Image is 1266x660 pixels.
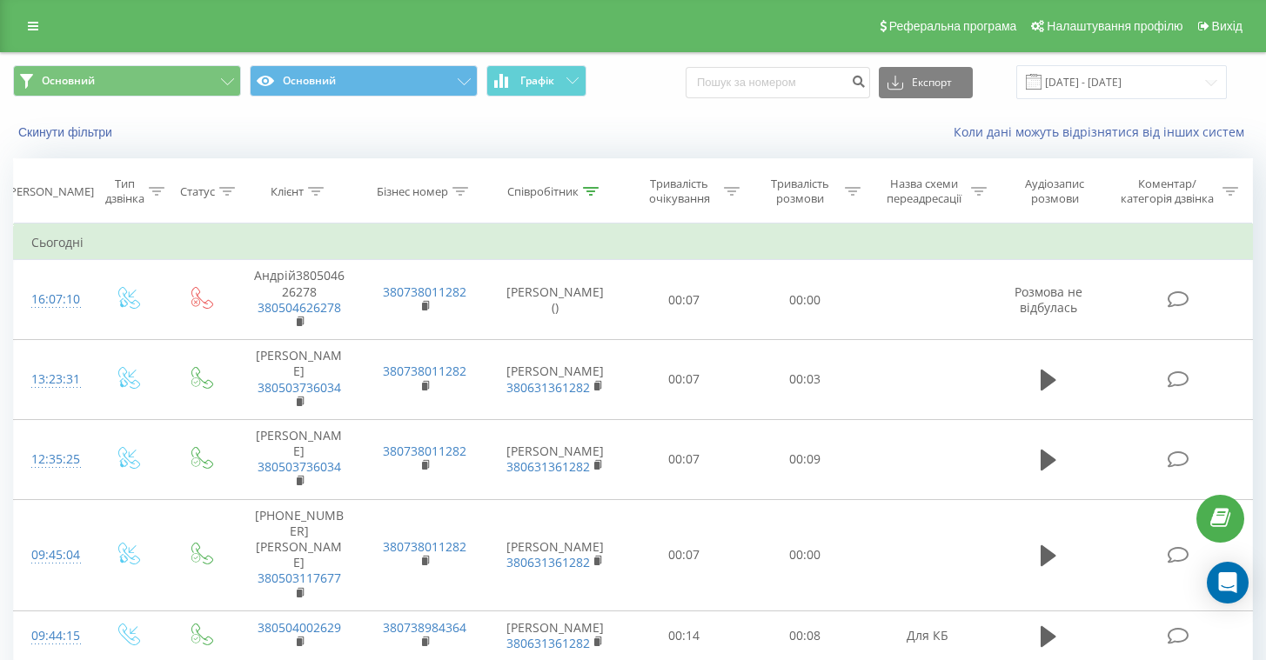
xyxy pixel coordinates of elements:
td: [PERSON_NAME] [236,419,362,499]
div: Статус [180,184,215,199]
td: 00:00 [744,499,865,610]
a: 380504626278 [258,299,341,316]
td: 00:09 [744,419,865,499]
div: Open Intercom Messenger [1207,562,1249,603]
button: Основний [13,65,241,97]
div: 09:45:04 [31,538,73,572]
span: Реферальна програма [889,19,1017,33]
td: 00:07 [623,340,744,420]
div: 12:35:25 [31,443,73,477]
div: Співробітник [507,184,579,199]
a: 380631361282 [506,379,590,396]
td: 00:07 [623,419,744,499]
button: Скинути фільтри [13,124,121,140]
button: Графік [486,65,586,97]
a: 380738984364 [383,619,466,636]
a: 380503736034 [258,458,341,475]
a: 380503117677 [258,570,341,586]
div: Тривалість розмови [760,177,841,206]
span: Основний [42,74,95,88]
span: Налаштування профілю [1047,19,1182,33]
a: 380631361282 [506,554,590,570]
span: Розмова не відбулась [1015,283,1082,316]
a: 380738011282 [383,283,466,300]
div: 13:23:31 [31,363,73,397]
td: Сьогодні [14,225,1253,260]
input: Пошук за номером [686,67,870,98]
button: Експорт [879,67,973,98]
div: Аудіозапис розмови [1007,177,1103,206]
div: Тривалість очікування [639,177,720,206]
td: [PERSON_NAME] [487,419,623,499]
a: 380631361282 [506,458,590,475]
div: Назва схеми переадресації [881,177,967,206]
td: 00:07 [623,499,744,610]
div: [PERSON_NAME] [6,184,94,199]
a: 380503736034 [258,379,341,396]
div: Тип дзвінка [105,177,144,206]
div: Клієнт [271,184,304,199]
td: [PERSON_NAME] [487,499,623,610]
td: [PHONE_NUMBER] [PERSON_NAME] [236,499,362,610]
span: Графік [520,75,554,87]
a: Коли дані можуть відрізнятися вiд інших систем [954,123,1253,140]
td: Андрій380504626278 [236,260,362,340]
td: [PERSON_NAME] [487,340,623,420]
span: Вихід [1212,19,1243,33]
div: Коментар/категорія дзвінка [1116,177,1218,206]
td: [PERSON_NAME] () [487,260,623,340]
a: 380631361282 [506,635,590,651]
a: 380738011282 [383,538,466,555]
div: 09:44:15 [31,619,73,653]
td: 00:00 [744,260,865,340]
button: Основний [250,65,478,97]
td: 00:03 [744,340,865,420]
div: Бізнес номер [377,184,448,199]
td: 00:07 [623,260,744,340]
td: [PERSON_NAME] [236,340,362,420]
a: 380504002629 [258,619,341,636]
a: 380738011282 [383,443,466,459]
a: 380738011282 [383,363,466,379]
div: 16:07:10 [31,283,73,317]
